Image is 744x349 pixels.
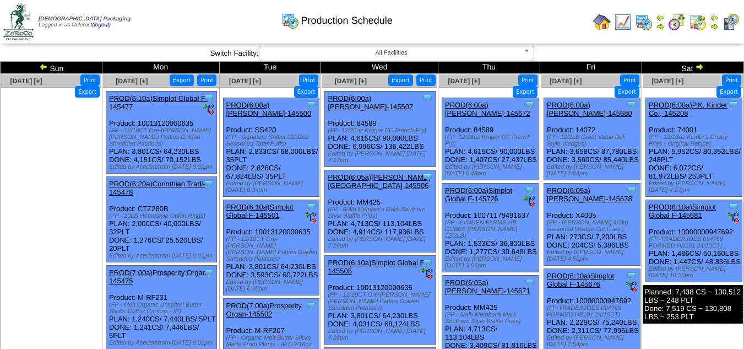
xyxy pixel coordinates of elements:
div: Edited by [PERSON_NAME] [DATE] 6:34pm [226,180,319,194]
div: (FP - [PERSON_NAME] 4/3kg seasoned Wedge Cut Fries ) [547,219,640,233]
div: Edited by [PERSON_NAME] [DATE] 7:54pm [547,335,640,348]
img: ediSmall.gif [626,281,637,292]
a: (logout) [92,22,111,28]
div: Edited by [PERSON_NAME] [DATE] 10:26pm [649,266,742,279]
a: PROD(6:00a)P.K, Kinder Co.,-145208 [649,101,727,117]
a: [DATE] [+] [10,77,42,85]
div: Edited by [PERSON_NAME] [DATE] 4:50pm [547,249,640,262]
a: [DATE] [+] [229,77,261,85]
a: PROD(6:10a)Simplot Global F-145676 [547,272,614,288]
td: Wed [321,62,438,74]
div: Edited by Acederstrom [DATE] 8:02pm [109,340,216,346]
img: ediSmall.gif [524,196,535,207]
img: arrowright.gif [656,22,665,31]
img: Tooltip [626,185,637,196]
img: Tooltip [203,93,214,104]
div: (FP - 20LB Homestyle Onion Rings) [109,213,216,219]
div: Product: MM425 PLAN: 4,713CS / 113,104LBS DONE: 4,914CS / 117,936LBS [325,170,436,253]
div: Product: 10000000947692 PLAN: 1,486CS / 50,160LBS DONE: 1,447CS / 48,836LBS [645,200,742,282]
button: Export [716,86,741,98]
a: [DATE] [+] [116,77,148,85]
img: calendarprod.gif [281,12,299,29]
img: ediSmall.gif [203,104,214,115]
div: (FP - 12/10CT Ore-[PERSON_NAME] [PERSON_NAME] Patties Golden Shredded Potatoes) [328,292,435,312]
button: Print [722,74,741,86]
button: Export [294,86,319,98]
div: Edited by [PERSON_NAME] [DATE] 6:35pm [226,279,319,292]
img: Tooltip [524,185,535,196]
button: Print [80,74,100,86]
a: [DATE] [+] [335,77,367,85]
div: Edited by Acederstrom [DATE] 8:02pm [109,164,216,170]
button: Print [299,74,318,86]
img: arrowleft.gif [39,62,48,71]
div: Edited by [PERSON_NAME] [DATE] 5:48pm [445,164,538,177]
div: Product: 14072 PLAN: 3,658CS / 87,780LBS DONE: 3,560CS / 85,440LBS [544,98,640,180]
button: Print [620,74,639,86]
img: calendarcustomer.gif [722,13,740,31]
div: (FP - Melt Organic Unsalted Butter Sticks 12/8oz Cartons - IP) [109,302,216,315]
img: ediSmall.gif [728,212,739,223]
a: PROD(7:00a)Prosperity Organ-145502 [226,302,302,318]
a: PROD(6:00a)[PERSON_NAME]-145672 [445,101,530,117]
img: arrowleft.gif [710,13,719,22]
img: calendarinout.gif [689,13,707,31]
div: Product: X4005 PLAN: 273CS / 7,200LBS DONE: 204CS / 5,386LBS [544,184,640,266]
button: Print [518,74,537,86]
div: (FP-TRADERJOES 094769 FORMED HB101 24/10CT) [649,236,742,249]
img: Tooltip [626,99,637,110]
div: Product: CTZ280B PLAN: 2,000CS / 40,000LBS / 32PLT DONE: 1,276CS / 25,520LBS / 20PLT [106,177,216,262]
img: Tooltip [728,99,739,110]
a: [DATE] [+] [550,77,582,85]
img: arrowright.gif [695,62,704,71]
button: Print [197,74,216,86]
img: Tooltip [524,277,535,288]
img: zoroco-logo-small.webp [3,3,34,40]
span: All Facilities [264,46,519,60]
div: Product: 84589 PLAN: 4,615CS / 90,000LBS DONE: 6,996CS / 136,422LBS [325,92,436,167]
div: (FP - 12/10CT Ore-[PERSON_NAME] [PERSON_NAME] Patties Golden Shredded Potatoes) [109,127,216,147]
a: PROD(6:20a)Corinthian Tradi-145478 [109,180,205,196]
div: Product: SS420 PLAN: 2,833CS / 68,000LBS / 35PLT DONE: 2,826CS / 67,824LBS / 35PLT [223,98,319,197]
div: Edited by [PERSON_NAME] [DATE] 3:05pm [445,256,538,269]
button: Export [513,86,537,98]
div: Edited by [PERSON_NAME] [DATE] 7:26pm [328,328,435,341]
td: Fri [540,62,642,74]
a: PROD(6:10a)Simplot Global F-145501 [226,203,294,219]
td: Mon [102,62,219,74]
div: (FP - 6/4lb Member's Mark Southern Style Waffle Fries) [328,206,435,219]
a: PROD(6:05a)[PERSON_NAME]-145671 [445,278,530,295]
span: Logged in as Colerost [39,16,131,28]
a: PROD(6:10a)Simplot Global F-145477 [109,94,208,111]
div: Planned: 7,438 CS ~ 130,512 LBS ~ 248 PLT Done: 7,519 CS ~ 130,808 LBS ~ 253 PLT [643,285,743,324]
a: PROD(6:00a)[PERSON_NAME]-145500 [226,101,312,117]
a: PROD(6:05a)[PERSON_NAME]-145678 [547,186,632,203]
td: Sun [1,62,102,74]
div: (FP - LYNDEN FARMS HB CUBES [PERSON_NAME] 12/2LB) [445,219,538,239]
a: PROD(7:00a)Prosperity Organ-145475 [109,269,209,285]
img: line_graph.gif [614,13,632,31]
div: Product: 10013120000635 PLAN: 3,801CS / 64,230LBS DONE: 4,151CS / 70,152LBS [106,92,216,174]
img: ediSmall.gif [306,212,317,223]
a: [DATE] [+] [448,77,480,85]
img: Tooltip [524,99,535,110]
span: Production Schedule [301,15,393,26]
a: [DATE] [+] [651,77,683,85]
div: Product: 74001 PLAN: 5,952CS / 80,352LBS / 248PLT DONE: 6,072CS / 81,972LBS / 253PLT [645,98,742,197]
div: (FP- 12/26oz Kroger CC French Fry) [445,134,538,147]
span: [DEMOGRAPHIC_DATA] Packaging [39,16,131,22]
img: Tooltip [422,257,433,268]
img: Tooltip [306,201,317,212]
a: PROD(6:00a)Simplot Global F-145726 [445,186,512,203]
div: Product: 10013120000635 PLAN: 3,801CS / 64,230LBS DONE: 4,031CS / 68,124LBS [325,256,436,345]
div: Product: 84589 PLAN: 4,615CS / 90,000LBS DONE: 1,407CS / 27,437LBS [442,98,539,180]
a: PROD(6:00a)[PERSON_NAME]-145680 [547,101,632,117]
td: Tue [219,62,321,74]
